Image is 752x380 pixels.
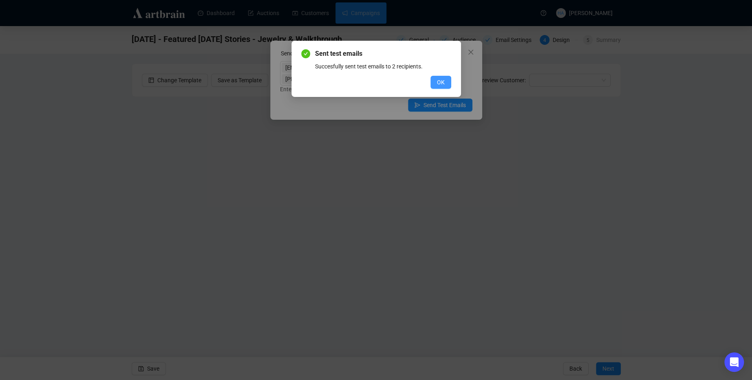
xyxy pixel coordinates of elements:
[724,352,744,372] div: Open Intercom Messenger
[315,49,451,59] span: Sent test emails
[301,49,310,58] span: check-circle
[437,78,445,87] span: OK
[430,76,451,89] button: OK
[315,62,451,71] div: Succesfully sent test emails to 2 recipients.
